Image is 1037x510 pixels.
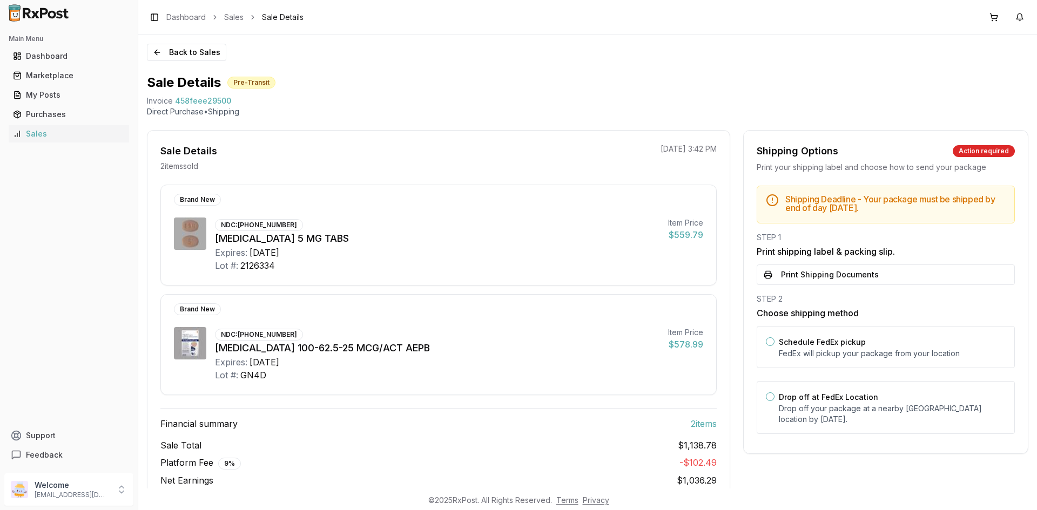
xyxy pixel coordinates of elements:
span: $1,036.29 [677,475,717,486]
button: Dashboard [4,47,133,65]
div: Sales [13,128,125,139]
button: Back to Sales [147,44,226,61]
div: Pre-Transit [227,77,275,89]
img: User avatar [11,481,28,498]
div: My Posts [13,90,125,100]
div: 2126334 [240,259,275,272]
h2: Main Menu [9,35,129,43]
p: Drop off your package at a nearby [GEOGRAPHIC_DATA] location by [DATE] . [779,403,1006,425]
div: Dashboard [13,51,125,62]
span: Sale Total [160,439,201,452]
div: GN4D [240,369,266,382]
div: STEP 2 [757,294,1015,304]
span: 2 item s [691,417,717,430]
p: Direct Purchase • Shipping [147,106,1028,117]
div: Item Price [668,327,703,338]
img: RxPost Logo [4,4,73,22]
div: Brand New [174,303,221,315]
div: Print your shipping label and choose how to send your package [757,162,1015,173]
label: Drop off at FedEx Location [779,392,878,402]
a: Marketplace [9,66,129,85]
button: Print Shipping Documents [757,264,1015,285]
div: Item Price [668,217,703,228]
a: Purchases [9,105,129,124]
span: Net Earnings [160,474,213,487]
button: Feedback [4,445,133,465]
div: $578.99 [668,338,703,351]
span: Sale Details [262,12,304,23]
div: [DATE] [250,246,279,259]
div: $559.79 [668,228,703,241]
div: Brand New [174,194,221,206]
a: Privacy [583,495,609,505]
button: My Posts [4,86,133,104]
div: Invoice [147,96,173,106]
img: Eliquis 5 MG TABS [174,217,206,250]
div: Sale Details [160,144,217,159]
div: NDC: [PHONE_NUMBER] [215,329,303,341]
span: $1,138.78 [678,439,717,452]
div: [MEDICAL_DATA] 100-62.5-25 MCG/ACT AEPB [215,341,659,356]
h3: Print shipping label & packing slip. [757,245,1015,258]
span: Platform Fee [160,456,241,470]
p: [DATE] 3:42 PM [661,144,717,154]
h3: Choose shipping method [757,307,1015,319]
a: My Posts [9,85,129,105]
a: Sales [224,12,244,23]
span: Financial summary [160,417,238,430]
a: Dashboard [166,12,206,23]
div: Marketplace [13,70,125,81]
div: Purchases [13,109,125,120]
div: 9 % [218,458,241,470]
p: [EMAIL_ADDRESS][DOMAIN_NAME] [35,491,110,499]
p: FedEx will pickup your package from your location [779,348,1006,359]
button: Marketplace [4,67,133,84]
div: Shipping Options [757,144,838,159]
div: Action required [953,145,1015,157]
a: Terms [556,495,578,505]
label: Schedule FedEx pickup [779,337,866,346]
h1: Sale Details [147,74,221,91]
a: Sales [9,124,129,144]
span: Feedback [26,450,63,460]
div: [DATE] [250,356,279,369]
nav: breadcrumb [166,12,304,23]
div: Lot #: [215,259,238,272]
div: [MEDICAL_DATA] 5 MG TABS [215,231,659,246]
div: STEP 1 [757,232,1015,243]
img: Trelegy Ellipta 100-62.5-25 MCG/ACT AEPB [174,327,206,359]
div: Expires: [215,356,247,369]
span: - $102.49 [679,457,717,468]
div: Expires: [215,246,247,259]
a: Dashboard [9,46,129,66]
button: Sales [4,125,133,142]
button: Support [4,426,133,445]
p: 2 item s sold [160,161,198,172]
div: Lot #: [215,369,238,382]
div: NDC: [PHONE_NUMBER] [215,219,303,231]
h5: Shipping Deadline - Your package must be shipped by end of day [DATE] . [785,195,1006,212]
span: 458feee29500 [175,96,231,106]
p: Welcome [35,480,110,491]
button: Purchases [4,106,133,123]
